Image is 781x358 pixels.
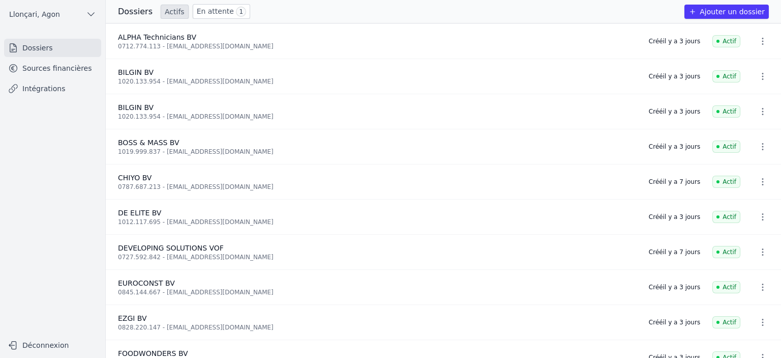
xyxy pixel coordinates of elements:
div: 1020.133.954 - [EMAIL_ADDRESS][DOMAIN_NAME] [118,113,637,121]
span: ALPHA Technicians BV [118,33,196,41]
div: Créé il y a 3 jours [649,318,700,326]
div: Créé il y a 3 jours [649,72,700,80]
div: 1020.133.954 - [EMAIL_ADDRESS][DOMAIN_NAME] [118,77,637,86]
div: Créé il y a 3 jours [649,107,700,116]
span: Actif [712,281,740,293]
div: 0712.774.113 - [EMAIL_ADDRESS][DOMAIN_NAME] [118,42,637,50]
span: Actif [712,35,740,47]
span: Actif [712,176,740,188]
span: Actif [712,211,740,223]
div: 1012.117.695 - [EMAIL_ADDRESS][DOMAIN_NAME] [118,218,637,226]
div: 0727.592.842 - [EMAIL_ADDRESS][DOMAIN_NAME] [118,253,637,261]
span: Llonçari, Agon [9,9,60,19]
span: Actif [712,141,740,153]
div: 1019.999.837 - [EMAIL_ADDRESS][DOMAIN_NAME] [118,148,637,156]
span: BOSS & MASS BV [118,139,179,147]
span: BILGIN BV [118,68,154,76]
div: 0787.687.213 - [EMAIL_ADDRESS][DOMAIN_NAME] [118,183,637,191]
div: Créé il y a 3 jours [649,37,700,45]
span: EZGI BV [118,314,147,322]
div: Créé il y a 3 jours [649,283,700,291]
div: Créé il y a 3 jours [649,143,700,151]
span: CHIYO BV [118,174,152,182]
button: Ajouter un dossier [684,5,769,19]
a: Dossiers [4,39,101,57]
a: En attente 1 [193,4,250,19]
div: 0845.144.667 - [EMAIL_ADDRESS][DOMAIN_NAME] [118,288,637,296]
h3: Dossiers [118,6,153,18]
span: Actif [712,105,740,118]
span: DE ELITE BV [118,209,161,217]
span: 1 [236,7,246,17]
a: Intégrations [4,79,101,98]
div: Créé il y a 3 jours [649,213,700,221]
span: Actif [712,70,740,82]
span: Actif [712,246,740,258]
span: DEVELOPING SOLUTIONS VOF [118,244,224,252]
div: Créé il y a 7 jours [649,178,700,186]
div: Créé il y a 7 jours [649,248,700,256]
a: Sources financières [4,59,101,77]
span: EUROCONST BV [118,279,175,287]
span: Actif [712,316,740,328]
span: BILGIN BV [118,103,154,112]
button: Déconnexion [4,337,101,353]
span: FOODWONDERS BV [118,349,188,357]
button: Llonçari, Agon [4,6,101,22]
a: Actifs [161,5,189,19]
div: 0828.220.147 - [EMAIL_ADDRESS][DOMAIN_NAME] [118,323,637,332]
